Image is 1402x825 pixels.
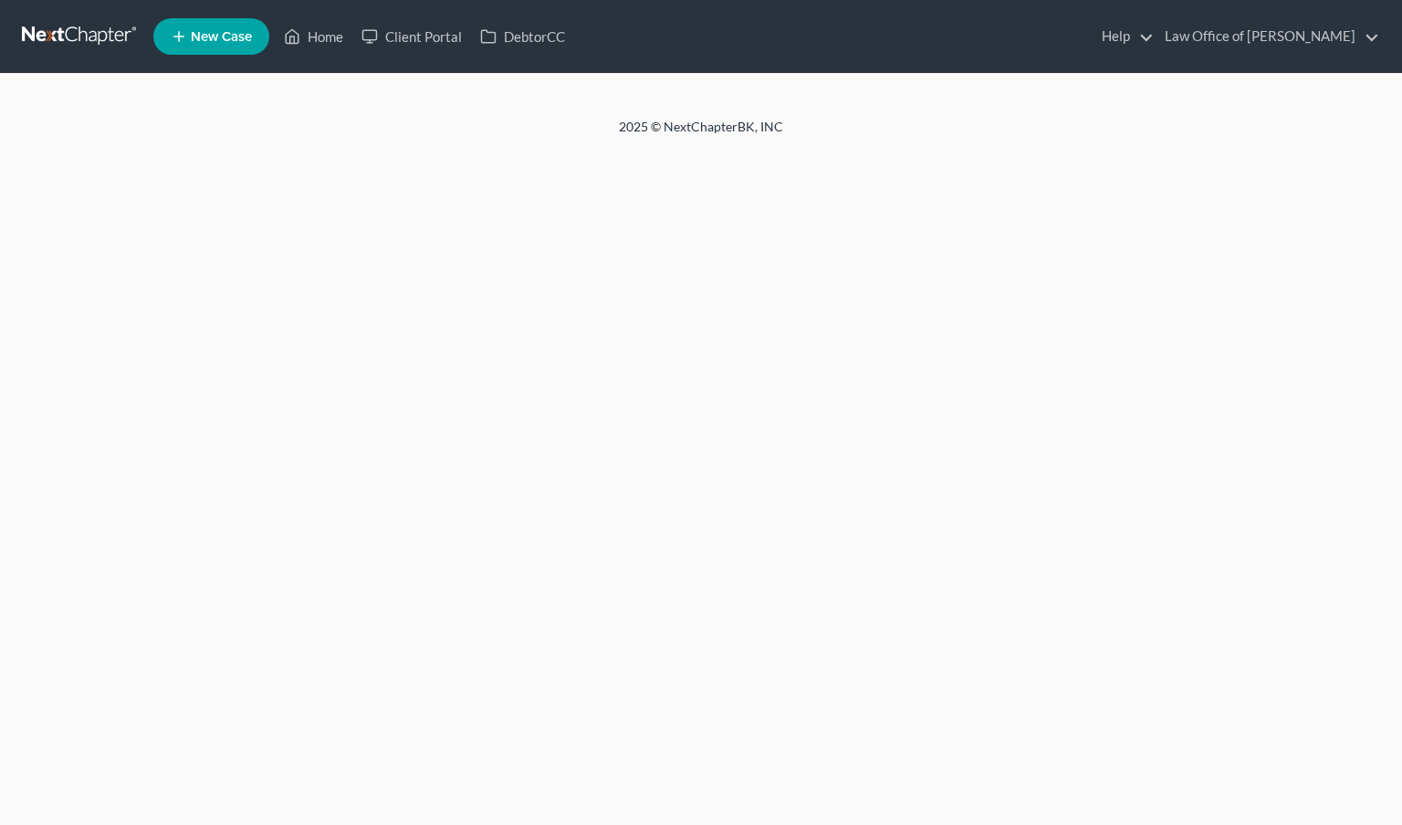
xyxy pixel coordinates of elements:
a: Home [275,20,352,53]
div: 2025 © NextChapterBK, INC [181,118,1221,151]
a: Law Office of [PERSON_NAME] [1156,20,1379,53]
a: Client Portal [352,20,471,53]
new-legal-case-button: New Case [153,18,269,55]
a: Help [1093,20,1154,53]
a: DebtorCC [471,20,574,53]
